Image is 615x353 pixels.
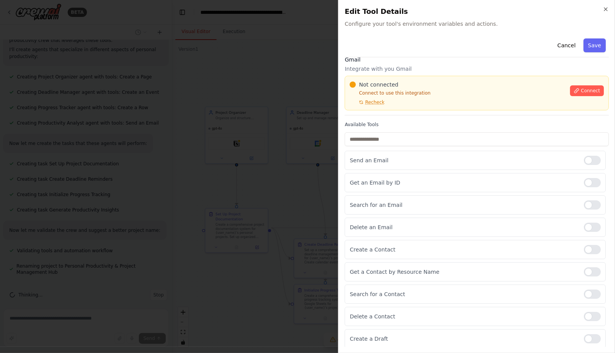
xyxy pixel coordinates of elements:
p: Get a Contact by Resource Name [350,268,578,276]
h3: Gmail [345,56,609,63]
p: Integrate with you Gmail [345,65,609,73]
p: Create a Contact [350,246,578,253]
p: Get an Email by ID [350,179,578,186]
p: Search for an Email [350,201,578,209]
button: Cancel [553,38,580,52]
p: Connect to use this integration [350,90,565,96]
p: Delete an Email [350,223,578,231]
span: Connect [581,88,600,94]
span: Recheck [365,99,384,105]
button: Connect [570,85,604,96]
p: Send an Email [350,157,578,164]
label: Available Tools [345,122,609,128]
p: Create a Draft [350,335,578,343]
button: Save [583,38,606,52]
button: Recheck [350,99,384,105]
h2: Edit Tool Details [345,6,609,17]
p: Search for a Contact [350,290,578,298]
span: Configure your tool's environment variables and actions. [345,20,609,28]
p: Delete a Contact [350,313,578,320]
span: Not connected [359,81,398,88]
